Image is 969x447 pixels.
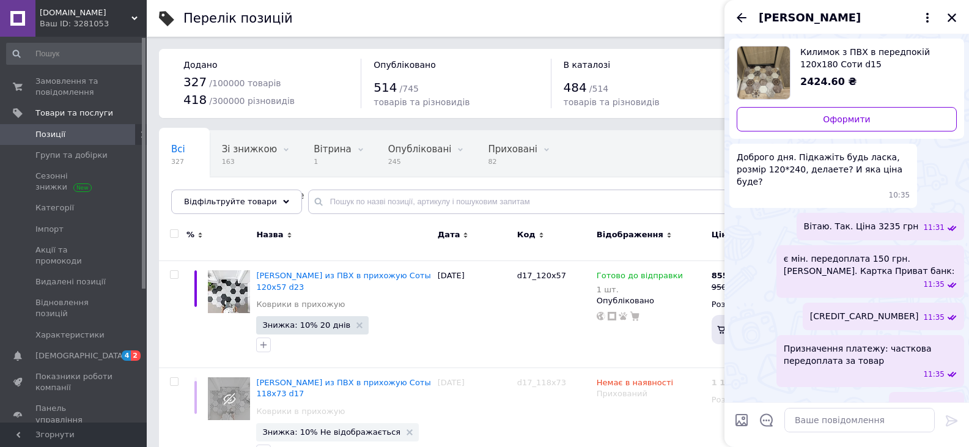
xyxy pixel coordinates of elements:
span: 2424.60 ₴ [800,76,857,87]
span: Пеленки детские, Скрытые [171,190,304,201]
span: 1 [314,157,351,166]
span: Показники роботи компанії [35,371,113,393]
span: Позиції [35,129,65,140]
span: Вітрина [314,144,351,155]
div: ₴ [712,377,745,388]
span: Код [517,229,536,240]
span: Знижка: 10% Не відображається [262,428,400,436]
span: Акції та промокоди [35,245,113,267]
span: [CREDIT_CARD_NUMBER] [810,310,919,323]
span: 82 [488,157,537,166]
div: Прихований [597,388,706,399]
div: 1 шт. [597,285,683,294]
span: Замовлення та повідомлення [35,76,113,98]
a: Коврики в прихожую [256,406,345,417]
span: Знижка: 10% 20 днів [262,321,350,329]
span: Опубліковані [388,144,452,155]
span: Доброго дня. Підкажіть будь ласка, розмір 120*240, делаете? И яка ціна буде? [737,151,910,188]
span: 327 [183,75,207,89]
span: 484 [564,80,587,95]
span: 4 [122,350,131,361]
span: [DEMOGRAPHIC_DATA] [35,350,126,361]
div: Перелік позицій [183,12,293,25]
div: Роздріб [712,299,789,310]
span: % [186,229,194,240]
img: Коврик из ПВХ в прихожую Соты 118х73 d17 [208,377,250,419]
span: Імпорт [35,224,64,235]
span: Назва [256,229,283,240]
span: / 745 [400,84,419,94]
span: Немає в наявності [597,378,673,391]
span: товарів та різновидів [564,97,660,107]
span: Товари та послуги [35,108,113,119]
span: 11:35 12.08.2025 [923,312,945,323]
span: Готово до відправки [597,271,683,284]
button: Закрити [945,10,959,25]
button: Відкрити шаблони відповідей [759,412,775,428]
span: Додано [183,60,217,70]
span: Видалені позиції [35,276,106,287]
img: Коврик из ПВХ в прихожую Соты 120х57 d23 [208,270,250,312]
span: Дата [438,229,460,240]
b: 855 [712,271,728,280]
input: Пошук по назві позиції, артикулу і пошуковим запитам [308,190,945,214]
span: 514 [374,80,397,95]
button: Назад [734,10,749,25]
b: 1 195 [712,378,737,387]
span: Приховані [488,144,537,155]
div: [DATE] [435,261,514,368]
span: Ціна [712,229,732,240]
span: 11:31 12.08.2025 [923,223,945,233]
span: Зі знижкою [222,144,277,155]
a: Оформити [737,107,957,131]
span: Відображення [597,229,663,240]
span: 11:35 12.08.2025 [923,369,945,380]
span: Категорії [35,202,74,213]
span: Панель управління [35,403,113,425]
span: vosne.com.ua [40,7,131,18]
span: Килимок з ПВХ в передпокій 120х180 Соти d15 [800,46,947,70]
span: Призначення платежу: часткова передоплата за товар [784,342,957,367]
span: моно [896,399,919,412]
span: d17_120x57 [517,271,566,280]
div: ₴ [712,270,737,281]
span: / 300000 різновидів [209,96,295,106]
span: Сезонні знижки [35,171,113,193]
span: Групи та добірки [35,150,108,161]
span: Всі [171,144,185,155]
span: є мін. передоплата 150 грн. [PERSON_NAME]. Картка Приват банк: [784,253,957,277]
span: 245 [388,157,452,166]
span: В каталозі [564,60,611,70]
span: 10:35 12.08.2025 [889,190,910,201]
a: [PERSON_NAME] из ПВХ в прихожую Соты 120х57 d23 [256,271,430,291]
span: Відновлення позицій [35,297,113,319]
span: 327 [171,157,185,166]
button: [PERSON_NAME] [759,10,935,26]
span: Характеристики [35,330,105,341]
span: 163 [222,157,277,166]
span: 11:35 12.08.2025 [923,279,945,290]
span: товарів та різновидів [374,97,470,107]
span: 11:35 12.08.2025 [923,402,945,412]
a: Переглянути товар [737,46,957,100]
span: Відфільтруйте товари [184,197,277,206]
span: Опубліковано [374,60,436,70]
img: 6477617371_w640_h640_kovrik-iz-pvh.jpg [737,46,790,99]
span: d17_118x73 [517,378,566,387]
div: Роздріб [712,394,789,405]
span: [PERSON_NAME] [759,10,861,26]
div: 950 ₴ [712,282,737,293]
div: Опубліковано [597,295,706,306]
a: [PERSON_NAME] из ПВХ в прихожую Соты 118х73 d17 [256,378,430,398]
input: Пошук [6,43,144,65]
div: Ваш ID: 3281053 [40,18,147,29]
span: 418 [183,92,207,107]
span: / 514 [589,84,608,94]
span: / 100000 товарів [209,78,281,88]
span: Вітаю. Так. Ціна 3235 грн [804,220,919,233]
span: 2 [131,350,141,361]
a: Коврики в прихожую [256,299,345,310]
